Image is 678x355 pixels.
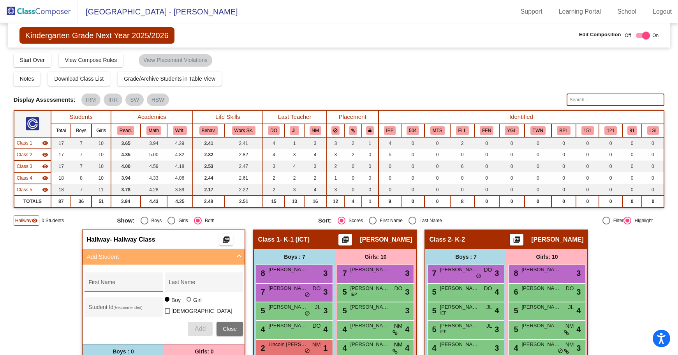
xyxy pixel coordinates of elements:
[430,126,445,135] button: MTS
[51,110,111,124] th: Students
[193,149,225,161] td: 2.82
[14,72,41,86] button: Notes
[139,54,212,67] mat-chip: View Placement Violations
[599,124,622,137] th: Self-Contained 12:1:1
[525,149,551,161] td: 0
[642,172,664,184] td: 0
[304,184,327,196] td: 4
[193,137,225,149] td: 2.41
[92,149,111,161] td: 10
[480,126,493,135] button: FFN
[576,196,599,207] td: 0
[579,31,621,39] span: Edit Composition
[474,137,499,149] td: 0
[51,149,71,161] td: 17
[268,266,307,274] span: [PERSON_NAME]
[327,184,345,196] td: 3
[141,137,167,149] td: 3.94
[530,126,546,135] button: TWN
[141,196,167,207] td: 4.43
[401,137,424,149] td: 0
[71,172,92,184] td: 8
[193,161,225,172] td: 2.53
[450,124,474,137] th: English Language Learner
[576,172,599,184] td: 0
[631,217,653,224] div: Highlight
[450,137,474,149] td: 2
[323,267,328,279] span: 3
[199,126,218,135] button: Behav.
[65,57,117,63] span: View Compose Rules
[111,149,141,161] td: 4.35
[92,137,111,149] td: 10
[147,94,169,106] mat-chip: HSW
[576,184,599,196] td: 0
[304,196,327,207] td: 16
[429,236,451,244] span: Class 2
[344,161,361,172] td: 0
[42,152,48,158] mat-icon: visibility
[42,187,48,193] mat-icon: visibility
[141,161,167,172] td: 4.59
[285,149,304,161] td: 3
[450,196,474,207] td: 8
[647,126,659,135] button: LSI
[581,126,594,135] button: 151
[78,5,238,18] span: [GEOGRAPHIC_DATA] - [PERSON_NAME]
[86,253,231,261] mat-panel-title: Add Student
[401,172,424,184] td: 0
[280,236,310,244] span: - K-1 (ICT)
[362,137,379,149] td: 1
[118,72,222,86] button: Grade/Archive Students in Table View
[416,217,442,224] div: Last Name
[327,196,345,207] td: 12
[362,161,379,172] td: 0
[141,184,167,196] td: 4.28
[167,161,192,172] td: 4.18
[14,172,51,184] td: Lorrie Keeley - K-4
[576,149,599,161] td: 0
[551,161,576,172] td: 0
[642,124,664,137] th: Letter/Sound
[512,236,521,247] mat-icon: picture_as_pdf
[362,149,379,161] td: 0
[225,196,263,207] td: 2.51
[42,217,64,224] span: 0 Students
[20,76,34,82] span: Notes
[14,53,51,67] button: Start Over
[525,184,551,196] td: 0
[51,184,71,196] td: 18
[335,249,416,265] div: Girls: 10
[512,269,518,277] span: 8
[424,172,451,184] td: 0
[263,196,285,207] td: 15
[14,161,51,172] td: Christine Haas - K-3 (ENL-1)
[622,196,642,207] td: 0
[424,196,451,207] td: 0
[111,161,141,172] td: 4.00
[510,234,523,245] button: Print Students Details
[401,161,424,172] td: 0
[384,126,396,135] button: IEP
[32,217,38,224] mat-icon: visibility
[71,137,92,149] td: 7
[622,184,642,196] td: 0
[17,175,32,182] span: Class 4
[59,53,123,67] button: View Compose Rules
[310,126,321,135] button: NM
[379,110,664,124] th: Identified
[148,217,162,224] div: Boys
[499,161,525,172] td: 0
[407,126,419,135] button: 504
[167,172,192,184] td: 4.06
[195,325,206,332] span: Add
[576,137,599,149] td: 0
[117,217,135,224] span: Show:
[20,57,45,63] span: Start Over
[263,149,285,161] td: 4
[17,140,32,147] span: Class 1
[499,172,525,184] td: 0
[344,196,361,207] td: 4
[71,184,92,196] td: 7
[167,196,192,207] td: 4.25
